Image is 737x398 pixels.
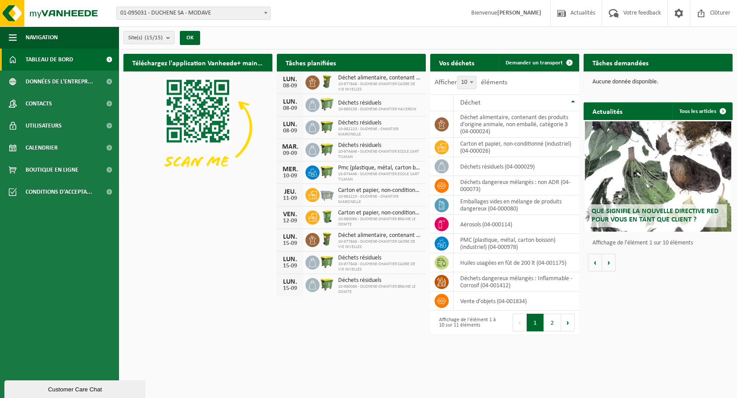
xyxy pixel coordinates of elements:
[584,102,631,120] h2: Actualités
[338,127,421,137] span: 10-982223 - DUCHENE - CHANTIER MARCINELLE
[277,54,345,71] h2: Tâches planifiées
[281,256,299,263] div: LUN.
[544,314,561,331] button: 2
[320,142,335,157] img: WB-1100-HPE-GN-50
[320,187,335,202] img: WB-2500-GAL-GY-01
[320,277,335,292] img: WB-1100-HPE-GN-50
[320,232,335,247] img: WB-0060-HPE-GN-50
[430,54,483,71] h2: Vos déchets
[123,31,175,44] button: Site(s)(15/15)
[457,76,476,89] span: 10
[435,313,500,332] div: Affichage de l'élément 1 à 10 sur 11 éléments
[338,120,421,127] span: Déchets résiduels
[454,234,579,253] td: PMC (plastique, métal, carton boisson) (industriel) (04-000978)
[320,119,335,134] img: WB-1100-HPE-GN-50
[320,74,335,89] img: WB-0060-HPE-GN-50
[435,79,507,86] label: Afficher éléments
[338,149,421,160] span: 10-974446 - DUCHENE-CHANTIER ECOLE SART TILMAN
[26,181,92,203] span: Conditions d'accepta...
[561,314,575,331] button: Next
[26,115,62,137] span: Utilisateurs
[602,254,616,271] button: Volgende
[281,121,299,128] div: LUN.
[281,150,299,157] div: 09-09
[585,121,731,232] a: Que signifie la nouvelle directive RED pour vous en tant que client ?
[281,263,299,269] div: 15-09
[338,239,421,250] span: 10-977848 - DUCHENE-CHANTIER CADRE DE VIE NIVELLES
[454,111,579,138] td: déchet alimentaire, contenant des produits d'origine animale, non emballé, catégorie 3 (04-000024)
[338,187,421,194] span: Carton et papier, non-conditionné (industriel)
[497,10,541,16] strong: [PERSON_NAME]
[338,277,421,284] span: Déchets résiduels
[145,35,163,41] count: (15/15)
[454,215,579,234] td: aérosols (04-000114)
[281,98,299,105] div: LUN.
[499,54,578,71] a: Demander un transport
[672,102,732,120] a: Tous les articles
[458,76,476,89] span: 10
[123,54,272,71] h2: Téléchargez l'application Vanheede+ maintenant!
[281,105,299,112] div: 08-09
[454,253,579,272] td: huiles usagées en fût de 200 lt (04-001175)
[338,232,421,239] span: Déchet alimentaire, contenant des produits d'origine animale, non emballé, catég...
[4,379,147,398] iframe: chat widget
[320,164,335,179] img: WB-1100-HPE-GN-50
[123,71,272,184] img: Download de VHEPlus App
[338,262,421,272] span: 10-977848 - DUCHENE-CHANTIER CADRE DE VIE NIVELLES
[281,233,299,240] div: LUN.
[527,314,544,331] button: 1
[513,314,527,331] button: Previous
[506,60,563,66] span: Demander un transport
[338,82,421,92] span: 10-977848 - DUCHENE-CHANTIER CADRE DE VIE NIVELLES
[281,188,299,195] div: JEU.
[592,79,724,85] p: Aucune donnée disponible.
[588,254,602,271] button: Vorige
[454,195,579,215] td: emballages vides en mélange de produits dangereux (04-000080)
[26,71,93,93] span: Données de l'entrepr...
[320,254,335,269] img: WB-1100-HPE-GN-50
[281,173,299,179] div: 10-09
[281,128,299,134] div: 08-09
[281,83,299,89] div: 08-09
[281,143,299,150] div: MAR.
[26,93,52,115] span: Contacts
[338,217,421,227] span: 10-980086 - DUCHENE-CHANTIER BRAINE LE COMTE
[460,99,480,106] span: Déchet
[584,54,657,71] h2: Tâches demandées
[281,240,299,247] div: 15-09
[281,76,299,83] div: LUN.
[128,31,163,45] span: Site(s)
[338,107,416,112] span: 10-980159 - DUCHENE-CHANTIER HAVERSIN
[338,75,421,82] span: Déchet alimentaire, contenant des produits d'origine animale, non emballé, catég...
[338,165,421,172] span: Pmc (plastique, métal, carton boisson) (industriel)
[338,142,421,149] span: Déchets résiduels
[281,195,299,202] div: 11-09
[320,97,335,112] img: WB-0660-HPE-GN-50
[592,208,718,223] span: Que signifie la nouvelle directive RED pour vous en tant que client ?
[281,278,299,285] div: LUN.
[454,157,579,176] td: déchets résiduels (04-000029)
[338,194,421,205] span: 10-982223 - DUCHENE - CHANTIER MARCINELLE
[454,176,579,195] td: déchets dangereux mélangés : non ADR (04-000073)
[26,137,58,159] span: Calendrier
[281,218,299,224] div: 12-09
[338,284,421,295] span: 10-980086 - DUCHENE-CHANTIER BRAINE LE COMTE
[320,209,335,224] img: WB-0240-HPE-GN-50
[338,100,416,107] span: Déchets résiduels
[26,159,78,181] span: Boutique en ligne
[592,240,728,246] p: Affichage de l'élément 1 sur 10 éléments
[338,210,421,217] span: Carton et papier, non-conditionné (industriel)
[117,7,270,19] span: 01-095031 - DUCHENE SA - MODAVE
[180,31,200,45] button: OK
[338,255,421,262] span: Déchets résiduels
[26,49,73,71] span: Tableau de bord
[454,138,579,157] td: carton et papier, non-conditionné (industriel) (04-000026)
[116,7,271,20] span: 01-095031 - DUCHENE SA - MODAVE
[454,272,579,292] td: déchets dangereux mélangés : Inflammable - Corrosif (04-001412)
[281,285,299,292] div: 15-09
[26,26,58,49] span: Navigation
[454,292,579,311] td: vente d'objets (04-001834)
[338,172,421,182] span: 10-974446 - DUCHENE-CHANTIER ECOLE SART TILMAN
[281,211,299,218] div: VEN.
